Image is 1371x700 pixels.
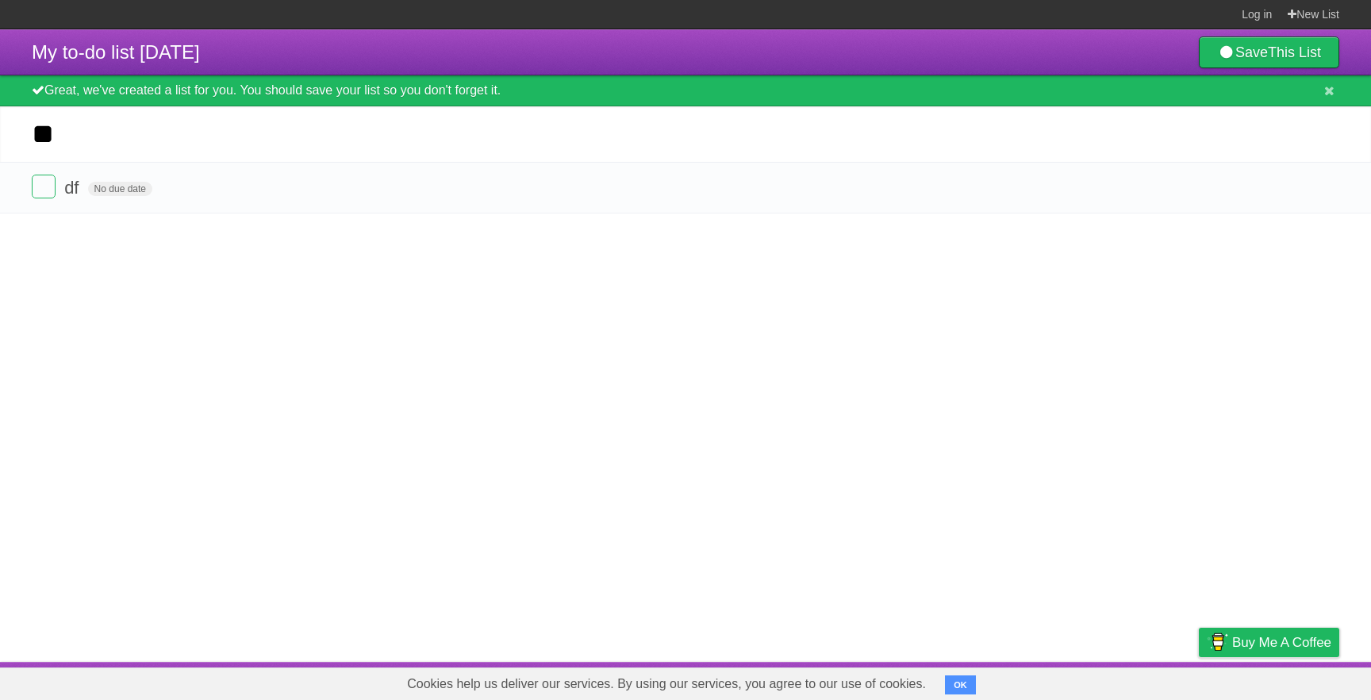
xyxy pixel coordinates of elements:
[32,175,56,198] label: Done
[32,41,200,63] span: My to-do list [DATE]
[945,675,976,694] button: OK
[1040,666,1104,696] a: Developers
[1124,666,1159,696] a: Terms
[88,182,152,196] span: No due date
[1199,628,1339,657] a: Buy me a coffee
[988,666,1021,696] a: About
[1232,629,1331,656] span: Buy me a coffee
[1207,629,1228,656] img: Buy me a coffee
[64,178,83,198] span: df
[1178,666,1219,696] a: Privacy
[1268,44,1321,60] b: This List
[1239,666,1339,696] a: Suggest a feature
[1199,37,1339,68] a: SaveThis List
[391,668,942,700] span: Cookies help us deliver our services. By using our services, you agree to our use of cookies.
